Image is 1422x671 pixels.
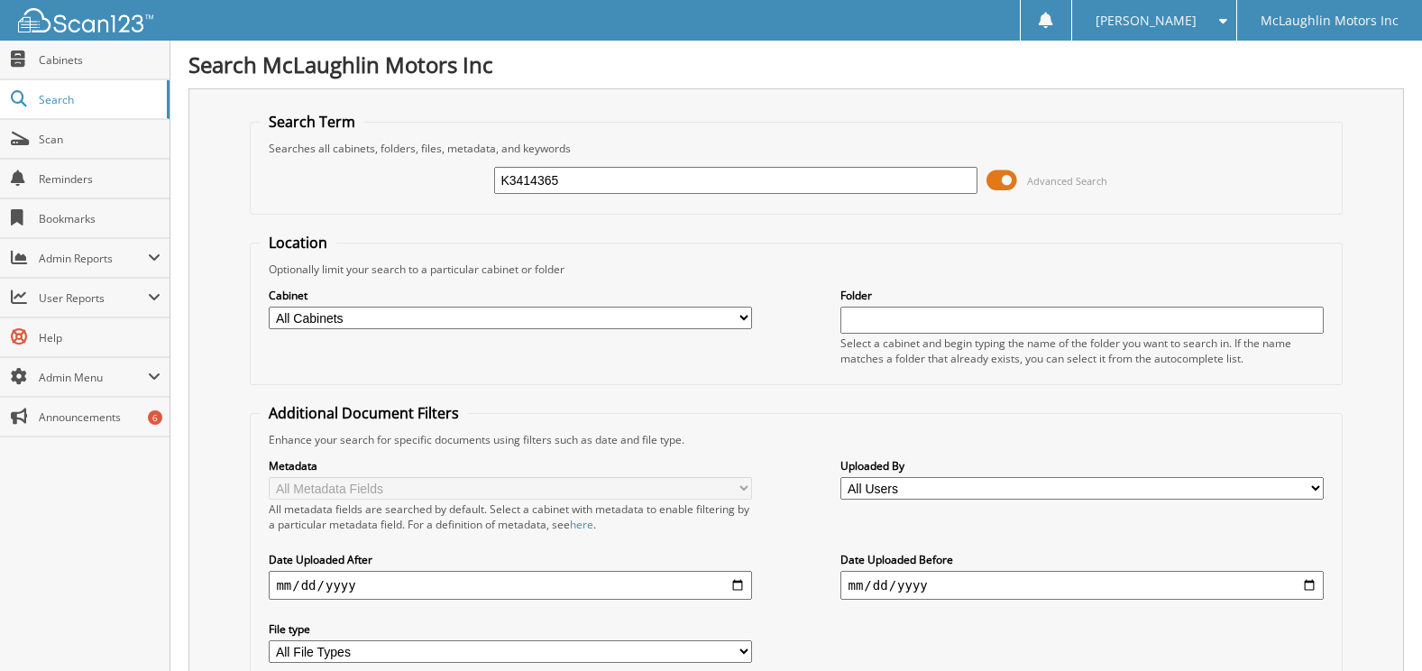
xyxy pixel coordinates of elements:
[269,571,751,600] input: start
[840,335,1323,366] div: Select a cabinet and begin typing the name of the folder you want to search in. If the name match...
[269,501,751,532] div: All metadata fields are searched by default. Select a cabinet with metadata to enable filtering b...
[840,552,1323,567] label: Date Uploaded Before
[269,621,751,637] label: File type
[1261,15,1399,26] span: McLaughlin Motors Inc
[260,432,1332,447] div: Enhance your search for specific documents using filters such as date and file type.
[269,552,751,567] label: Date Uploaded After
[188,50,1404,79] h1: Search McLaughlin Motors Inc
[260,233,336,253] legend: Location
[840,288,1323,303] label: Folder
[39,92,158,107] span: Search
[39,211,161,226] span: Bookmarks
[39,290,148,306] span: User Reports
[39,409,161,425] span: Announcements
[39,370,148,385] span: Admin Menu
[39,171,161,187] span: Reminders
[1027,174,1107,188] span: Advanced Search
[269,288,751,303] label: Cabinet
[260,262,1332,277] div: Optionally limit your search to a particular cabinet or folder
[840,571,1323,600] input: end
[148,410,162,425] div: 6
[39,251,148,266] span: Admin Reports
[18,8,153,32] img: scan123-logo-white.svg
[260,403,468,423] legend: Additional Document Filters
[39,52,161,68] span: Cabinets
[39,132,161,147] span: Scan
[1332,584,1422,671] iframe: Chat Widget
[1096,15,1197,26] span: [PERSON_NAME]
[39,330,161,345] span: Help
[840,458,1323,473] label: Uploaded By
[260,141,1332,156] div: Searches all cabinets, folders, files, metadata, and keywords
[570,517,593,532] a: here
[260,112,364,132] legend: Search Term
[269,458,751,473] label: Metadata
